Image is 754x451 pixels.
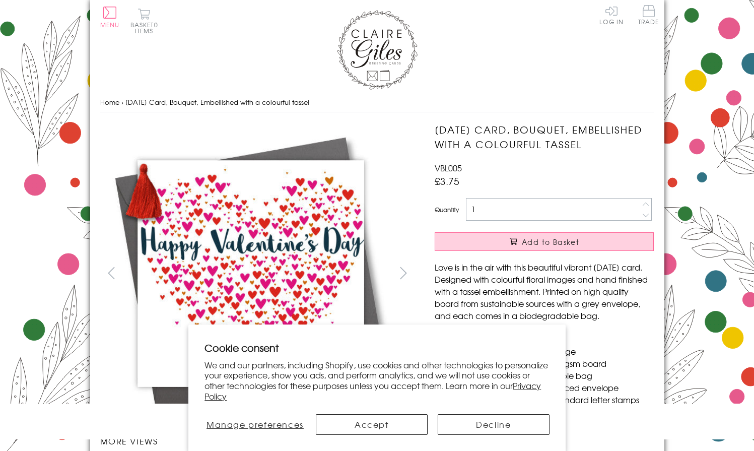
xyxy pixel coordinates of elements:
button: Basket0 items [130,8,158,34]
button: Menu [100,7,120,28]
nav: breadcrumbs [100,92,654,113]
label: Quantity [435,205,459,214]
a: Home [100,97,119,107]
span: Add to Basket [522,237,579,247]
p: We and our partners, including Shopify, use cookies and other technologies to personalize your ex... [204,360,550,402]
span: Trade [638,5,659,25]
span: £3.75 [435,174,459,188]
a: Log In [599,5,624,25]
button: Add to Basket [435,232,654,251]
img: Claire Giles Greetings Cards [337,10,418,90]
span: 0 items [135,20,158,35]
img: Valentine's Day Card, Bouquet, Embellished with a colourful tassel [100,122,402,425]
h3: More views [100,435,415,447]
button: next [392,262,415,284]
span: VBL005 [435,162,462,174]
button: Manage preferences [204,414,305,435]
h1: [DATE] Card, Bouquet, Embellished with a colourful tassel [435,122,654,152]
button: prev [100,262,123,284]
a: Privacy Policy [204,379,541,402]
span: [DATE] Card, Bouquet, Embellished with a colourful tassel [125,97,309,107]
button: Accept [316,414,428,435]
button: Decline [438,414,550,435]
img: Valentine's Day Card, Bouquet, Embellished with a colourful tassel [415,122,717,425]
span: Menu [100,20,120,29]
p: Love is in the air with this beautiful vibrant [DATE] card. Designed with colourful floral images... [435,261,654,321]
span: Manage preferences [207,418,304,430]
a: Trade [638,5,659,27]
h2: Cookie consent [204,341,550,355]
span: › [121,97,123,107]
